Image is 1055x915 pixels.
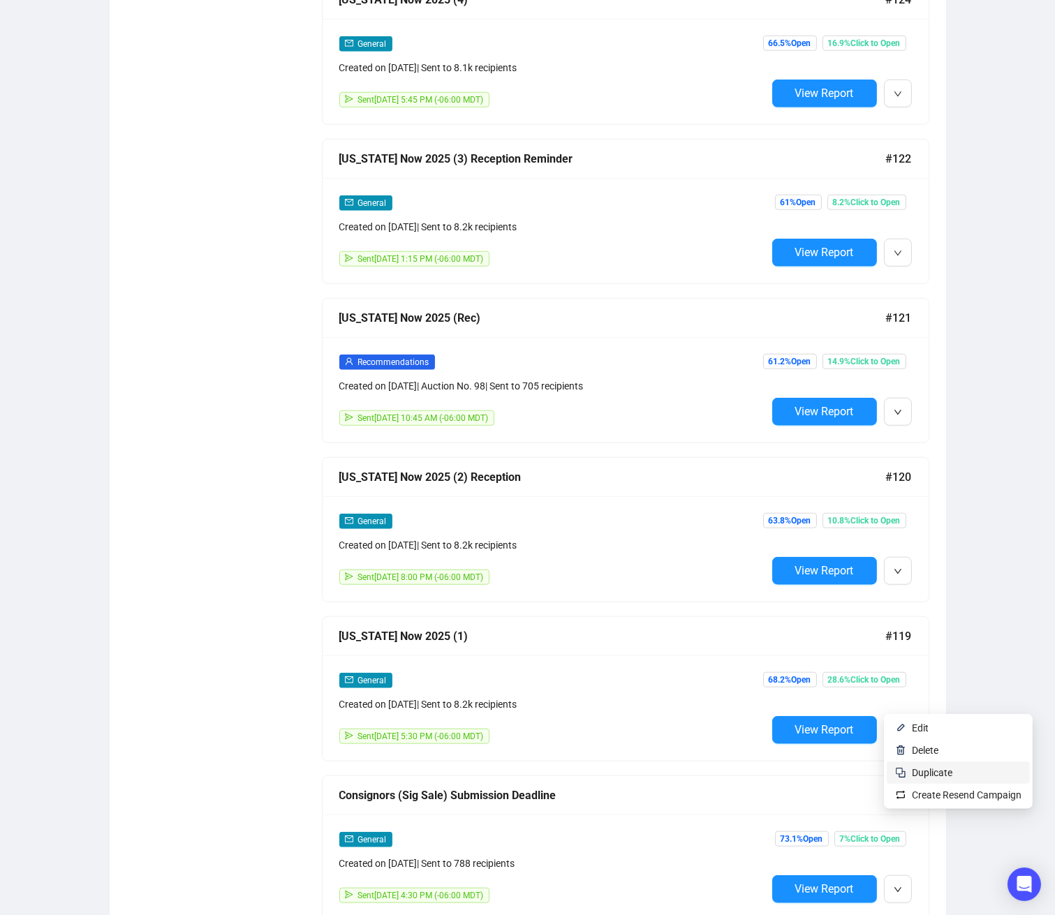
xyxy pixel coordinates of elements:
[345,731,353,740] span: send
[795,246,854,259] span: View Report
[339,219,767,235] div: Created on [DATE] | Sent to 8.2k recipients
[339,627,886,645] div: [US_STATE] Now 2025 (1)
[886,309,912,327] span: #121
[772,398,877,426] button: View Report
[772,716,877,744] button: View Report
[912,789,1021,801] span: Create Resend Campaign
[834,831,906,847] span: 7% Click to Open
[358,254,484,264] span: Sent [DATE] 1:15 PM (-06:00 MDT)
[795,564,854,577] span: View Report
[894,249,902,258] span: down
[322,457,929,602] a: [US_STATE] Now 2025 (2) Reception#120mailGeneralCreated on [DATE]| Sent to 8.2k recipientssendSen...
[795,723,854,736] span: View Report
[345,516,353,525] span: mail
[886,627,912,645] span: #119
[322,298,929,443] a: [US_STATE] Now 2025 (Rec)#121userRecommendationsCreated on [DATE]| Auction No. 98| Sent to 705 re...
[345,676,353,684] span: mail
[345,891,353,899] span: send
[358,413,489,423] span: Sent [DATE] 10:45 AM (-06:00 MDT)
[912,722,929,734] span: Edit
[795,405,854,418] span: View Report
[358,835,387,845] span: General
[345,254,353,262] span: send
[894,408,902,417] span: down
[339,697,767,712] div: Created on [DATE] | Sent to 8.2k recipients
[358,198,387,208] span: General
[763,513,817,528] span: 63.8% Open
[339,537,767,553] div: Created on [DATE] | Sent to 8.2k recipients
[795,882,854,895] span: View Report
[358,357,429,367] span: Recommendations
[345,572,353,581] span: send
[322,616,929,761] a: [US_STATE] Now 2025 (1)#119mailGeneralCreated on [DATE]| Sent to 8.2k recipientssendSent[DATE] 5:...
[895,789,906,801] img: retweet.svg
[795,87,854,100] span: View Report
[895,722,906,734] img: svg+xml;base64,PHN2ZyB4bWxucz0iaHR0cDovL3d3dy53My5vcmcvMjAwMC9zdmciIHhtbG5zOnhsaW5rPSJodHRwOi8vd3...
[345,95,353,103] span: send
[772,875,877,903] button: View Report
[895,745,906,756] img: svg+xml;base64,PHN2ZyB4bWxucz0iaHR0cDovL3d3dy53My5vcmcvMjAwMC9zdmciIHhtbG5zOnhsaW5rPSJodHRwOi8vd3...
[345,39,353,47] span: mail
[894,886,902,894] span: down
[322,139,929,284] a: [US_STATE] Now 2025 (3) Reception Reminder#122mailGeneralCreated on [DATE]| Sent to 8.2k recipien...
[358,731,484,741] span: Sent [DATE] 5:30 PM (-06:00 MDT)
[775,831,829,847] span: 73.1% Open
[894,567,902,576] span: down
[358,95,484,105] span: Sent [DATE] 5:45 PM (-06:00 MDT)
[358,516,387,526] span: General
[822,354,906,369] span: 14.9% Click to Open
[345,198,353,207] span: mail
[339,150,886,168] div: [US_STATE] Now 2025 (3) Reception Reminder
[345,357,353,366] span: user
[339,378,767,394] div: Created on [DATE] | Auction No. 98 | Sent to 705 recipients
[763,672,817,687] span: 68.2% Open
[895,767,906,778] img: svg+xml;base64,PHN2ZyB4bWxucz0iaHR0cDovL3d3dy53My5vcmcvMjAwMC9zdmciIHdpZHRoPSIyNCIgaGVpZ2h0PSIyNC...
[822,513,906,528] span: 10.8% Click to Open
[339,787,886,804] div: Consignors (Sig Sale) Submission Deadline
[345,835,353,843] span: mail
[358,891,484,900] span: Sent [DATE] 4:30 PM (-06:00 MDT)
[912,745,938,756] span: Delete
[358,39,387,49] span: General
[772,239,877,267] button: View Report
[912,767,952,778] span: Duplicate
[345,413,353,422] span: send
[772,80,877,107] button: View Report
[339,468,886,486] div: [US_STATE] Now 2025 (2) Reception
[339,856,767,871] div: Created on [DATE] | Sent to 788 recipients
[775,195,822,210] span: 61% Open
[358,676,387,685] span: General
[339,60,767,75] div: Created on [DATE] | Sent to 8.1k recipients
[886,150,912,168] span: #122
[358,572,484,582] span: Sent [DATE] 8:00 PM (-06:00 MDT)
[1008,868,1041,901] div: Open Intercom Messenger
[827,195,906,210] span: 8.2% Click to Open
[763,354,817,369] span: 61.2% Open
[339,309,886,327] div: [US_STATE] Now 2025 (Rec)
[886,468,912,486] span: #120
[894,90,902,98] span: down
[772,557,877,585] button: View Report
[822,36,906,51] span: 16.9% Click to Open
[763,36,817,51] span: 66.5% Open
[822,672,906,687] span: 28.6% Click to Open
